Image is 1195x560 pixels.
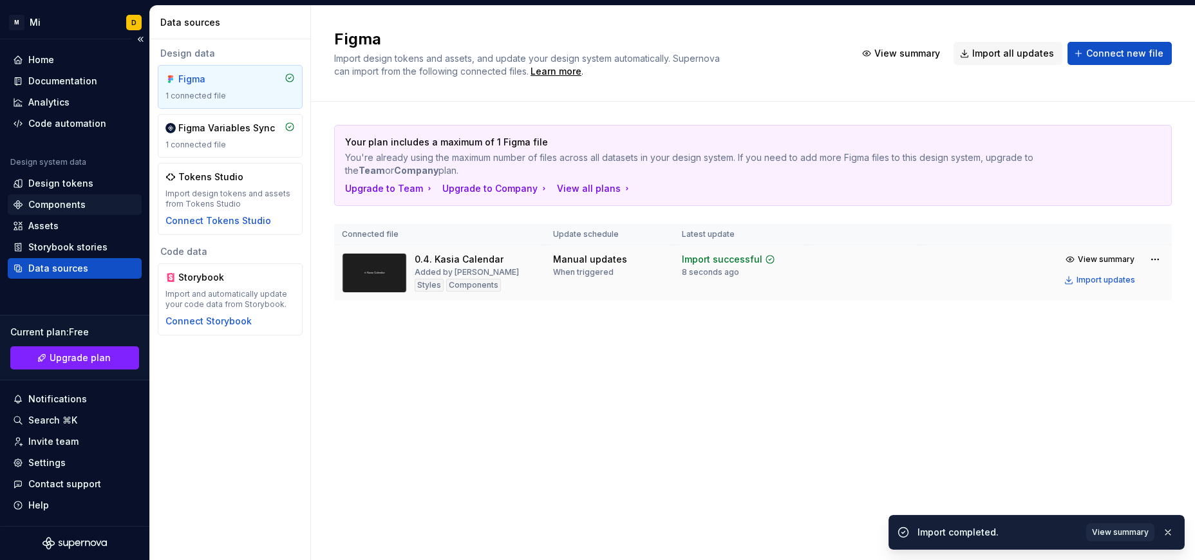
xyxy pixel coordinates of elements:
[165,315,252,328] button: Connect Storybook
[334,224,545,245] th: Connected file
[9,15,24,30] div: M
[28,435,79,448] div: Invite team
[553,253,627,266] div: Manual updates
[28,75,97,88] div: Documentation
[158,263,303,335] a: StorybookImport and automatically update your code data from Storybook.Connect Storybook
[165,140,295,150] div: 1 connected file
[8,258,142,279] a: Data sources
[529,67,583,77] span: .
[165,289,295,310] div: Import and automatically update your code data from Storybook.
[8,410,142,431] button: Search ⌘K
[158,245,303,258] div: Code data
[178,271,240,284] div: Storybook
[28,414,77,427] div: Search ⌘K
[1068,42,1172,65] button: Connect new file
[158,114,303,158] a: Figma Variables Sync1 connected file
[10,326,139,339] div: Current plan : Free
[30,16,41,29] div: Mi
[28,262,88,275] div: Data sources
[50,351,111,364] span: Upgrade plan
[8,71,142,91] a: Documentation
[545,224,674,245] th: Update schedule
[8,216,142,236] a: Assets
[446,279,501,292] div: Components
[165,214,271,227] button: Connect Tokens Studio
[8,237,142,257] a: Storybook stories
[8,389,142,409] button: Notifications
[8,194,142,215] a: Components
[917,526,1078,539] div: Import completed.
[359,165,385,176] b: Team
[8,474,142,494] button: Contact support
[334,53,722,77] span: Import design tokens and assets, and update your design system automatically. Supernova can impor...
[415,267,519,277] div: Added by [PERSON_NAME]
[557,182,632,195] button: View all plans
[42,537,107,550] svg: Supernova Logo
[345,151,1071,177] p: You're already using the maximum number of files across all datasets in your design system. If yo...
[674,224,808,245] th: Latest update
[8,495,142,516] button: Help
[131,30,149,48] button: Collapse sidebar
[28,241,108,254] div: Storybook stories
[10,346,139,369] a: Upgrade plan
[165,189,295,209] div: Import design tokens and assets from Tokens Studio
[972,47,1054,60] span: Import all updates
[553,267,614,277] div: When triggered
[8,92,142,113] a: Analytics
[158,65,303,109] a: Figma1 connected file
[28,499,49,512] div: Help
[10,157,86,167] div: Design system data
[28,53,54,66] div: Home
[28,177,93,190] div: Design tokens
[415,279,444,292] div: Styles
[28,219,59,232] div: Assets
[394,165,438,176] b: Company
[178,122,275,135] div: Figma Variables Sync
[415,253,503,266] div: 0.4. Kasia Calendar
[165,91,295,101] div: 1 connected file
[1086,47,1163,60] span: Connect new file
[8,50,142,70] a: Home
[178,73,240,86] div: Figma
[1092,527,1149,537] span: View summary
[158,47,303,60] div: Design data
[954,42,1062,65] button: Import all updates
[1086,523,1154,541] button: View summary
[28,198,86,211] div: Components
[874,47,940,60] span: View summary
[8,173,142,194] a: Design tokens
[856,42,948,65] button: View summary
[8,113,142,134] a: Code automation
[8,431,142,452] a: Invite team
[1077,275,1135,285] div: Import updates
[334,29,840,50] h2: Figma
[28,393,87,406] div: Notifications
[682,253,762,266] div: Import successful
[3,8,147,36] button: MMiD
[158,163,303,235] a: Tokens StudioImport design tokens and assets from Tokens StudioConnect Tokens Studio
[531,65,581,78] a: Learn more
[28,96,70,109] div: Analytics
[682,267,739,277] div: 8 seconds ago
[1060,250,1141,268] button: View summary
[131,17,136,28] div: D
[160,16,305,29] div: Data sources
[1078,254,1134,265] span: View summary
[1060,271,1141,289] button: Import updates
[28,456,66,469] div: Settings
[8,453,142,473] a: Settings
[345,136,1071,149] p: Your plan includes a maximum of 1 Figma file
[28,478,101,490] div: Contact support
[28,117,106,130] div: Code automation
[178,171,243,183] div: Tokens Studio
[442,182,549,195] button: Upgrade to Company
[345,182,435,195] button: Upgrade to Team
